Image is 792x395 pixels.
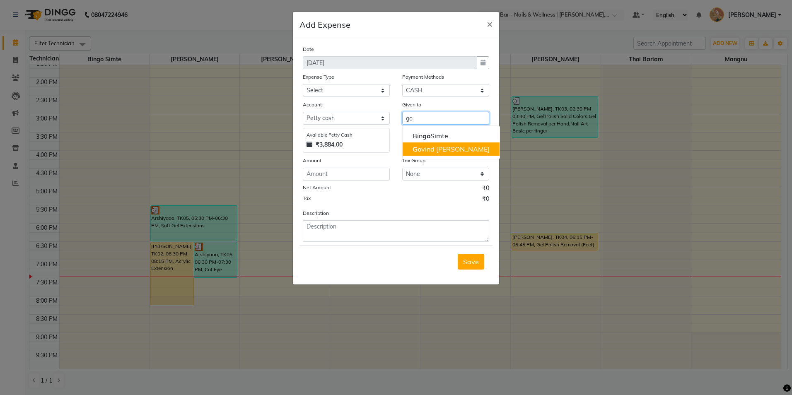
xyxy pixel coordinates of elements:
label: Description [303,210,329,217]
label: Given to [402,101,421,108]
span: go [423,132,430,140]
ngb-highlight: Bin Simte [413,132,448,140]
input: Given to [402,112,489,125]
span: ₹0 [482,184,489,195]
span: ₹0 [482,195,489,205]
label: Amount [303,157,321,164]
button: Close [480,12,499,35]
label: Account [303,101,322,108]
h5: Add Expense [299,19,350,31]
label: Tax [303,195,311,202]
span: Save [463,258,479,266]
input: Amount [303,168,390,181]
label: Date [303,46,314,53]
ngb-highlight: vind [PERSON_NAME] [413,145,490,153]
button: Save [458,254,484,270]
div: Available Petty Cash [307,132,386,139]
label: Tax Group [402,157,425,164]
label: Net Amount [303,184,331,191]
strong: ₹3,884.00 [316,140,343,149]
span: Go [413,145,421,153]
span: × [487,17,493,30]
label: Payment Methods [402,73,444,81]
label: Expense Type [303,73,334,81]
